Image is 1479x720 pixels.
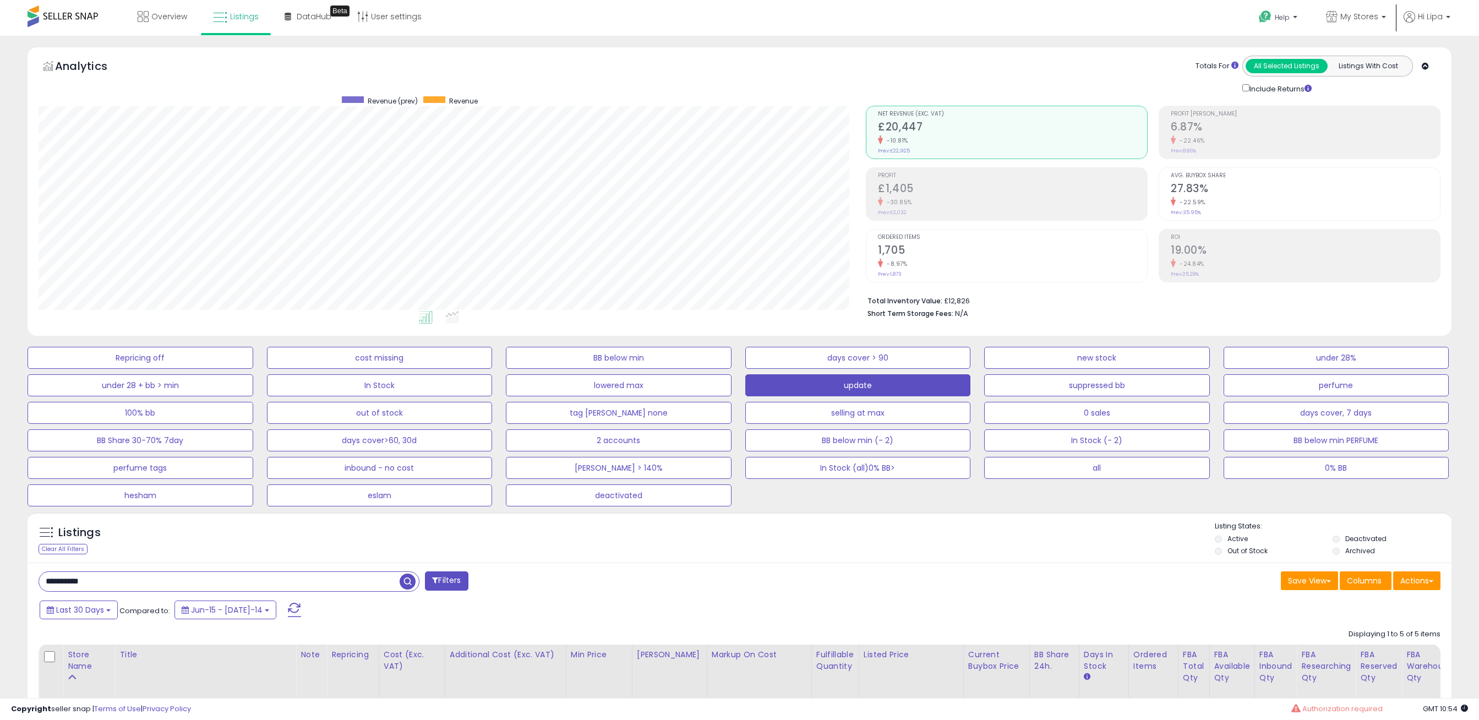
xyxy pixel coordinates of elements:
[867,293,1432,307] li: £12,826
[883,137,908,145] small: -10.81%
[506,429,732,451] button: 2 accounts
[984,457,1210,479] button: all
[1171,244,1440,259] h2: 19.00%
[1404,11,1450,36] a: Hi Lipa
[1171,148,1196,154] small: Prev: 8.86%
[1176,137,1205,145] small: -22.46%
[1171,121,1440,135] h2: 6.87%
[1171,234,1440,241] span: ROI
[864,649,959,661] div: Listed Price
[506,374,732,396] button: lowered max
[1246,59,1328,73] button: All Selected Listings
[425,571,468,591] button: Filters
[28,457,253,479] button: perfume tags
[68,649,110,672] div: Store Name
[1224,429,1449,451] button: BB below min PERFUME
[878,121,1147,135] h2: £20,447
[331,649,374,661] div: Repricing
[119,649,291,661] div: Title
[28,429,253,451] button: BB Share 30-70% 7day
[1258,10,1272,24] i: Get Help
[1418,11,1443,22] span: Hi Lipa
[28,484,253,506] button: hesham
[1171,209,1201,216] small: Prev: 35.95%
[1215,521,1451,532] p: Listing States:
[984,374,1210,396] button: suppressed bb
[230,11,259,22] span: Listings
[1327,59,1409,73] button: Listings With Cost
[1171,271,1199,277] small: Prev: 25.28%
[878,244,1147,259] h2: 1,705
[55,58,129,77] h5: Analytics
[56,604,104,615] span: Last 30 Days
[878,148,910,154] small: Prev: £22,925
[1224,374,1449,396] button: perfume
[119,606,170,616] span: Compared to:
[1360,649,1397,684] div: FBA Reserved Qty
[449,96,478,106] span: Revenue
[267,374,493,396] button: In Stock
[745,457,971,479] button: In Stock (all)0% BB>
[506,402,732,424] button: tag [PERSON_NAME] none
[816,649,854,672] div: Fulfillable Quantity
[506,457,732,479] button: [PERSON_NAME] > 140%
[1084,672,1090,682] small: Days In Stock.
[143,703,191,714] a: Privacy Policy
[867,296,942,306] b: Total Inventory Value:
[1423,703,1468,714] span: 2025-08-14 10:54 GMT
[301,649,322,661] div: Note
[1345,534,1387,543] label: Deactivated
[1275,13,1290,22] span: Help
[1183,649,1205,684] div: FBA Total Qty
[1034,649,1074,672] div: BB Share 24h.
[11,704,191,714] div: seller snap | |
[878,173,1147,179] span: Profit
[384,649,440,672] div: Cost (Exc. VAT)
[1171,182,1440,197] h2: 27.83%
[968,649,1025,672] div: Current Buybox Price
[745,347,971,369] button: days cover > 90
[267,402,493,424] button: out of stock
[1340,571,1391,590] button: Columns
[1084,649,1124,672] div: Days In Stock
[878,271,902,277] small: Prev: 1,873
[191,604,263,615] span: Jun-15 - [DATE]-14
[267,429,493,451] button: days cover>60, 30d
[1393,571,1440,590] button: Actions
[94,703,141,714] a: Terms of Use
[1345,546,1375,555] label: Archived
[28,347,253,369] button: Repricing off
[506,347,732,369] button: BB below min
[1176,260,1204,268] small: -24.84%
[1224,457,1449,479] button: 0% BB
[571,649,627,661] div: Min Price
[1214,649,1250,684] div: FBA Available Qty
[297,11,331,22] span: DataHub
[707,645,811,700] th: The percentage added to the cost of goods (COGS) that forms the calculator for Min & Max prices.
[1340,11,1378,22] span: My Stores
[745,429,971,451] button: BB below min (- 2)
[637,649,702,661] div: [PERSON_NAME]
[1406,649,1452,684] div: FBA Warehouse Qty
[984,402,1210,424] button: 0 sales
[1133,649,1174,672] div: Ordered Items
[745,374,971,396] button: update
[878,111,1147,117] span: Net Revenue (Exc. VAT)
[984,347,1210,369] button: new stock
[11,703,51,714] strong: Copyright
[1234,82,1325,95] div: Include Returns
[883,260,907,268] small: -8.97%
[174,601,276,619] button: Jun-15 - [DATE]-14
[1176,198,1205,206] small: -22.59%
[330,6,350,17] div: Tooltip anchor
[712,649,807,661] div: Markup on Cost
[28,374,253,396] button: under 28 + bb > min
[878,234,1147,241] span: Ordered Items
[878,209,907,216] small: Prev: £2,032
[1301,649,1351,684] div: FBA Researching Qty
[267,347,493,369] button: cost missing
[1224,402,1449,424] button: days cover, 7 days
[58,525,101,541] h5: Listings
[1349,629,1440,640] div: Displaying 1 to 5 of 5 items
[955,308,968,319] span: N/A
